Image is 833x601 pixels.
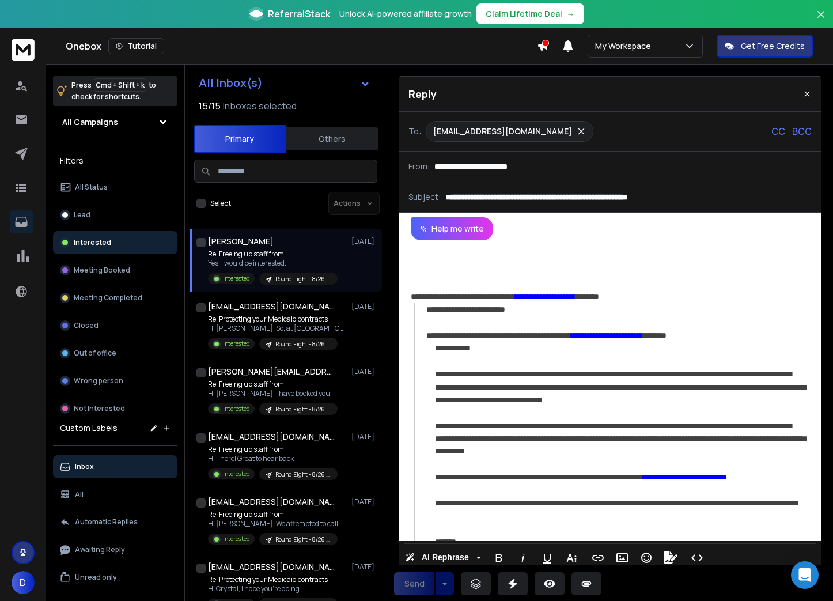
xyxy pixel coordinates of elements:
p: Unread only [75,573,117,582]
button: Claim Lifetime Deal→ [476,3,584,24]
button: Primary [194,125,286,153]
p: Round Eight - 8/26 (Medicaid Compliance) [275,405,331,414]
p: [DATE] [351,237,377,246]
p: CC [771,124,785,138]
button: Close banner [813,7,828,35]
button: All Campaigns [53,111,177,134]
p: Round Eight - 8/26 (Medicaid Compliance) [275,340,331,349]
p: [EMAIL_ADDRESS][DOMAIN_NAME] [433,126,572,137]
p: Meeting Booked [74,266,130,275]
button: Tutorial [108,38,164,54]
p: Re: Freeing up staff from [208,445,338,454]
p: Awaiting Reply [75,545,125,554]
button: Insert Image (⌘P) [611,546,633,569]
div: Open Intercom Messenger [791,561,819,589]
p: BCC [792,124,812,138]
p: Get Free Credits [741,40,805,52]
p: Subject: [408,191,441,203]
p: Press to check for shortcuts. [71,80,156,103]
p: [DATE] [351,562,377,572]
button: Lead [53,203,177,226]
button: Interested [53,231,177,254]
span: Cmd + Shift + k [94,78,146,92]
label: Select [210,199,231,208]
button: Awaiting Reply [53,538,177,561]
h1: [PERSON_NAME] [208,236,274,247]
p: Hi There! Great to hear back [208,454,338,463]
p: Lead [74,210,90,220]
h1: All Campaigns [62,116,118,128]
h1: [EMAIL_ADDRESS][DOMAIN_NAME] [208,431,335,443]
h1: [EMAIL_ADDRESS][DOMAIN_NAME] [208,561,335,573]
p: [DATE] [351,302,377,311]
p: Interested [223,535,250,543]
p: Yes, I would be interested. [208,259,338,268]
button: AI Rephrase [403,546,483,569]
p: Hi [PERSON_NAME], We attempted to call [208,519,338,528]
span: → [567,8,575,20]
div: Onebox [66,38,537,54]
p: Reply [408,86,437,102]
p: Unlock AI-powered affiliate growth [339,8,472,20]
p: From: [408,161,430,172]
h1: [PERSON_NAME][EMAIL_ADDRESS][DOMAIN_NAME] [208,366,335,377]
p: Interested [223,339,250,348]
button: Insert Link (⌘K) [587,546,609,569]
p: Re: Protecting your Medicaid contracts [208,315,346,324]
p: Hi Crystal, I hope you're doing [208,584,338,594]
button: Meeting Booked [53,259,177,282]
button: Bold (⌘B) [488,546,510,569]
p: To: [408,126,421,137]
p: [DATE] [351,497,377,506]
p: Interested [74,238,111,247]
button: All [53,483,177,506]
button: D [12,571,35,594]
p: Interested [223,405,250,413]
button: Wrong person [53,369,177,392]
p: [DATE] [351,432,377,441]
p: Wrong person [74,376,123,385]
button: Out of office [53,342,177,365]
p: Round Eight - 8/26 (Medicaid Compliance) [275,535,331,544]
p: All [75,490,84,499]
p: Round Eight - 8/26 (Medicaid Compliance) [275,470,331,479]
button: Inbox [53,455,177,478]
button: More Text [561,546,582,569]
p: Re: Protecting your Medicaid contracts [208,575,338,584]
button: Others [286,126,378,152]
p: Hi [PERSON_NAME], I have booked you [208,389,338,398]
span: ReferralStack [268,7,330,21]
h3: Inboxes selected [223,99,297,113]
button: All Status [53,176,177,199]
button: Italic (⌘I) [512,546,534,569]
p: Hi [PERSON_NAME]. So, at [GEOGRAPHIC_DATA], we [208,324,346,333]
h1: [EMAIL_ADDRESS][DOMAIN_NAME] [208,496,335,508]
p: My Workspace [595,40,656,52]
button: Unread only [53,566,177,589]
h3: Filters [53,153,177,169]
button: Signature [660,546,681,569]
p: Closed [74,321,99,330]
p: Re: Freeing up staff from [208,380,338,389]
span: AI Rephrase [419,553,471,562]
h3: Custom Labels [60,422,118,434]
button: Automatic Replies [53,511,177,534]
button: Emoticons [635,546,657,569]
p: Meeting Completed [74,293,142,303]
button: Help me write [411,217,493,240]
button: Underline (⌘U) [536,546,558,569]
button: Not Interested [53,397,177,420]
p: Not Interested [74,404,125,413]
p: Out of office [74,349,116,358]
p: Automatic Replies [75,517,138,527]
p: Inbox [75,462,94,471]
button: Closed [53,314,177,337]
h1: [EMAIL_ADDRESS][DOMAIN_NAME] [208,301,335,312]
p: Re: Freeing up staff from [208,250,338,259]
h1: All Inbox(s) [199,77,263,89]
p: All Status [75,183,108,192]
button: Get Free Credits [717,35,813,58]
button: Meeting Completed [53,286,177,309]
p: Interested [223,274,250,283]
